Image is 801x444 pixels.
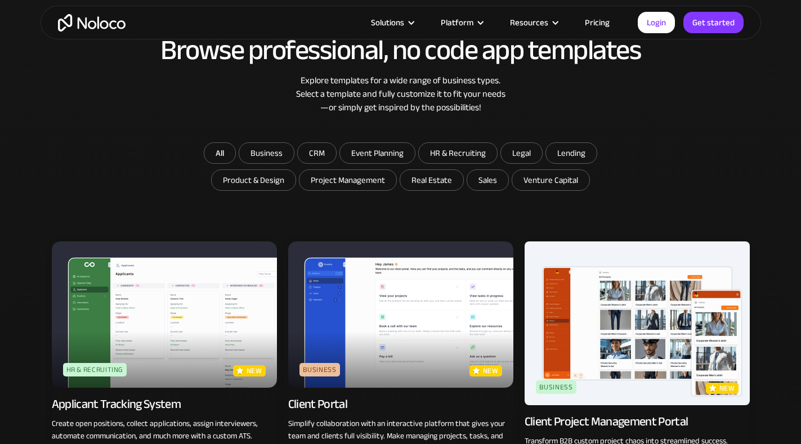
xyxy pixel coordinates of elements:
[571,15,624,30] a: Pricing
[288,396,347,412] div: Client Portal
[483,365,499,376] p: new
[536,380,576,394] div: Business
[638,12,675,33] a: Login
[52,35,750,65] h2: Browse professional, no code app templates
[247,365,262,376] p: new
[58,14,126,32] a: home
[371,15,404,30] div: Solutions
[510,15,548,30] div: Resources
[63,363,127,376] div: HR & Recruiting
[52,418,277,442] p: Create open positions, collect applications, assign interviewers, automate communication, and muc...
[441,15,473,30] div: Platform
[496,15,571,30] div: Resources
[719,383,735,394] p: new
[427,15,496,30] div: Platform
[52,74,750,114] div: Explore templates for a wide range of business types. Select a template and fully customize it to...
[52,396,181,412] div: Applicant Tracking System
[204,142,236,164] a: All
[683,12,744,33] a: Get started
[299,363,340,376] div: Business
[525,414,688,429] div: Client Project Management Portal
[176,142,626,194] form: Email Form
[357,15,427,30] div: Solutions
